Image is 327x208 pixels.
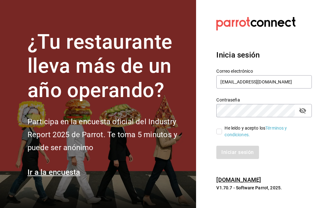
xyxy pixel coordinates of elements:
h1: ¿Tu restaurante lleva más de un año operando? [28,30,189,103]
h3: Inicia sesión [216,49,312,61]
button: Campo de contraseña [297,105,308,116]
label: Contraseña [216,97,312,102]
div: He leído y acepto los [225,125,307,138]
label: Correo electrónico [216,69,312,73]
a: Ir a la encuesta [28,168,80,177]
a: Términos y condiciones. [225,125,287,137]
p: V1.70.7 - Software Parrot, 2025. [216,185,312,191]
a: [DOMAIN_NAME] [216,176,261,183]
h2: Participa en la encuesta oficial del Industry Report 2025 de Parrot. Te toma 5 minutos y puede se... [28,115,189,154]
input: Ingresa tu correo electrónico [216,75,312,89]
